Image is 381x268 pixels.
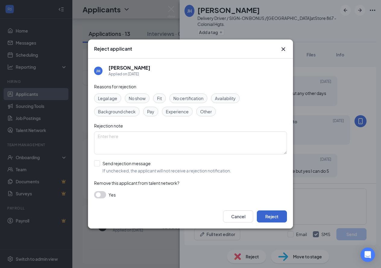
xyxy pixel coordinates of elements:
[109,65,150,71] h5: [PERSON_NAME]
[223,210,253,222] button: Cancel
[109,191,116,198] span: Yes
[96,68,100,74] div: JH
[280,46,287,53] svg: Cross
[94,123,123,128] span: Rejection note
[98,108,136,115] span: Background check
[200,108,212,115] span: Other
[157,95,162,102] span: Fit
[147,108,154,115] span: Pay
[173,95,203,102] span: No certification
[98,95,117,102] span: Legal age
[280,46,287,53] button: Close
[166,108,189,115] span: Experience
[215,95,236,102] span: Availability
[257,210,287,222] button: Reject
[129,95,146,102] span: No show
[361,248,375,262] div: Open Intercom Messenger
[94,46,132,52] h3: Reject applicant
[109,71,150,77] div: Applied on [DATE]
[94,84,136,89] span: Reasons for rejection
[94,180,179,186] span: Remove this applicant from talent network?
